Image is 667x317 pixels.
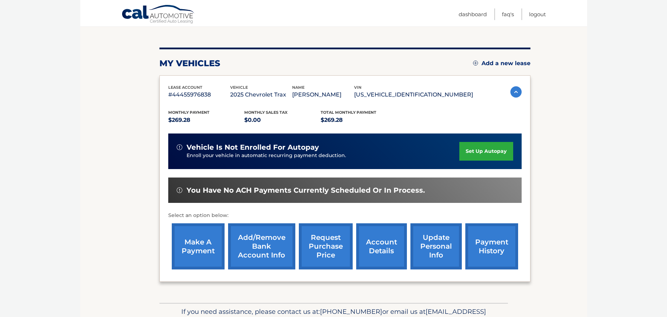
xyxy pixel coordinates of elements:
[321,110,376,115] span: Total Monthly Payment
[168,211,522,220] p: Select an option below:
[410,223,462,269] a: update personal info
[473,61,478,66] img: add.svg
[168,85,202,90] span: lease account
[502,8,514,20] a: FAQ's
[187,186,425,195] span: You have no ACH payments currently scheduled or in process.
[465,223,518,269] a: payment history
[473,60,530,67] a: Add a new lease
[159,58,220,69] h2: my vehicles
[321,115,397,125] p: $269.28
[172,223,225,269] a: make a payment
[177,187,182,193] img: alert-white.svg
[230,90,292,100] p: 2025 Chevrolet Trax
[244,115,321,125] p: $0.00
[299,223,353,269] a: request purchase price
[354,90,473,100] p: [US_VEHICLE_IDENTIFICATION_NUMBER]
[354,85,361,90] span: vin
[228,223,295,269] a: Add/Remove bank account info
[187,143,319,152] span: vehicle is not enrolled for autopay
[292,90,354,100] p: [PERSON_NAME]
[168,115,245,125] p: $269.28
[292,85,304,90] span: name
[244,110,288,115] span: Monthly sales Tax
[529,8,546,20] a: Logout
[356,223,407,269] a: account details
[168,90,230,100] p: #44455976838
[121,5,195,25] a: Cal Automotive
[187,152,460,160] p: Enroll your vehicle in automatic recurring payment deduction.
[177,144,182,150] img: alert-white.svg
[459,8,487,20] a: Dashboard
[168,110,209,115] span: Monthly Payment
[510,86,522,98] img: accordion-active.svg
[230,85,248,90] span: vehicle
[459,142,513,161] a: set up autopay
[320,307,382,316] span: [PHONE_NUMBER]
